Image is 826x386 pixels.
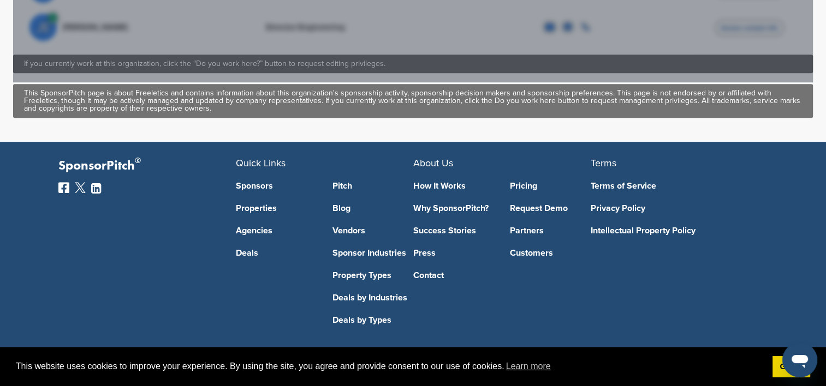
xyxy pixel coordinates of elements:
[504,358,552,375] a: learn more about cookies
[413,157,453,169] span: About Us
[510,182,591,190] a: Pricing
[332,316,413,324] a: Deals by Types
[24,89,802,112] div: This SponsorPitch page is about Freeletics and contains information about this organization's spo...
[332,226,413,235] a: Vendors
[591,204,752,213] a: Privacy Policy
[332,293,413,302] a: Deals by Industries
[413,182,494,190] a: How It Works
[16,358,764,375] span: This website uses cookies to improve your experience. By using the site, you agree and provide co...
[510,249,591,257] a: Customers
[58,158,236,174] p: SponsorPitch
[772,356,810,378] a: dismiss cookie message
[591,157,616,169] span: Terms
[332,271,413,280] a: Property Types
[413,249,494,257] a: Press
[510,204,591,213] a: Request Demo
[591,182,752,190] a: Terms of Service
[413,204,494,213] a: Why SponsorPitch?
[236,249,317,257] a: Deals
[413,271,494,280] a: Contact
[236,204,317,213] a: Properties
[58,182,69,193] img: Facebook
[510,226,591,235] a: Partners
[236,226,317,235] a: Agencies
[236,157,286,169] span: Quick Links
[332,204,413,213] a: Blog
[135,154,141,167] span: ®
[413,226,494,235] a: Success Stories
[782,342,817,377] iframe: Az üzenetküldési ablak megnyitására szolgáló gomb
[236,182,317,190] a: Sponsors
[332,249,413,257] a: Sponsor Industries
[332,182,413,190] a: Pitch
[75,182,86,193] img: Twitter
[591,226,752,235] a: Intellectual Property Policy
